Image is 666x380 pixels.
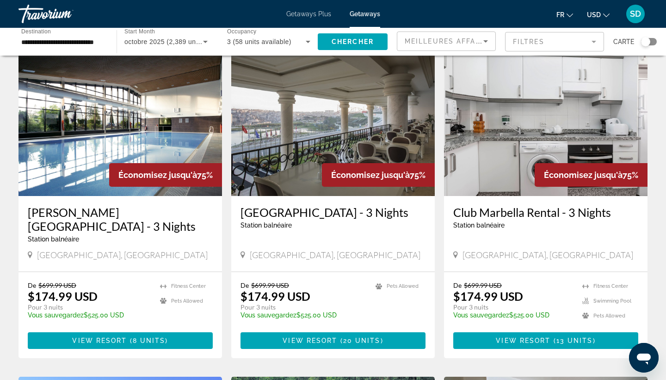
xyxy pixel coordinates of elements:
span: Carte [613,35,634,48]
a: Getaways Plus [286,10,331,18]
span: $699.99 USD [464,281,502,289]
span: Pets Allowed [387,283,419,289]
img: RU76O01X.jpg [231,48,435,196]
span: ( ) [127,337,168,344]
span: De [453,281,462,289]
span: [GEOGRAPHIC_DATA], [GEOGRAPHIC_DATA] [37,250,208,260]
span: View Resort [72,337,127,344]
a: Travorium [18,2,111,26]
p: $174.99 USD [28,289,98,303]
span: Station balnéaire [453,222,505,229]
div: 75% [535,163,647,187]
span: Économisez jusqu'à [544,170,623,180]
img: 0324O01X.jpg [18,48,222,196]
p: Pour 3 nuits [453,303,573,311]
span: 8 units [133,337,166,344]
span: Swimming Pool [593,298,631,304]
span: ( ) [550,337,595,344]
span: 13 units [556,337,593,344]
a: Club Marbella Rental - 3 Nights [453,205,638,219]
button: Change language [556,8,573,21]
span: De [28,281,36,289]
span: Économisez jusqu'à [331,170,410,180]
p: $174.99 USD [240,289,310,303]
span: Station balnéaire [28,235,79,243]
span: Vous sauvegardez [453,311,509,319]
a: [PERSON_NAME][GEOGRAPHIC_DATA] - 3 Nights [28,205,213,233]
span: Pets Allowed [593,313,625,319]
p: Pour 3 nuits [240,303,366,311]
img: 2404I01X.jpg [444,48,647,196]
span: 20 units [343,337,381,344]
button: View Resort(20 units) [240,332,425,349]
span: 3 (58 units available) [227,38,291,45]
span: Chercher [332,38,374,45]
span: Fitness Center [593,283,628,289]
button: View Resort(13 units) [453,332,638,349]
p: $525.00 USD [240,311,366,319]
a: [GEOGRAPHIC_DATA] - 3 Nights [240,205,425,219]
div: 75% [109,163,222,187]
span: Start Month [124,29,155,35]
span: USD [587,11,601,19]
p: Pour 3 nuits [28,303,151,311]
div: 75% [322,163,435,187]
button: User Menu [623,4,647,24]
p: $525.00 USD [28,311,151,319]
button: View Resort(8 units) [28,332,213,349]
span: SD [630,9,641,19]
span: View Resort [283,337,337,344]
span: Vous sauvegardez [240,311,296,319]
span: Économisez jusqu'à [118,170,197,180]
p: $174.99 USD [453,289,523,303]
span: ( ) [337,337,383,344]
span: Occupancy [227,29,256,35]
mat-select: Sort by [405,36,488,47]
a: Getaways [350,10,380,18]
span: De [240,281,249,289]
span: Vous sauvegardez [28,311,84,319]
span: fr [556,11,564,19]
span: Pets Allowed [171,298,203,304]
span: Station balnéaire [240,222,292,229]
span: [GEOGRAPHIC_DATA], [GEOGRAPHIC_DATA] [462,250,633,260]
iframe: Bouton de lancement de la fenêtre de messagerie [629,343,659,373]
span: [GEOGRAPHIC_DATA], [GEOGRAPHIC_DATA] [250,250,420,260]
span: View Resort [496,337,550,344]
span: Destination [21,28,51,34]
span: Fitness Center [171,283,206,289]
button: Chercher [318,33,388,50]
span: $699.99 USD [251,281,289,289]
button: Change currency [587,8,610,21]
button: Filter [505,32,604,52]
span: $699.99 USD [38,281,76,289]
p: $525.00 USD [453,311,573,319]
span: Meilleures affaires [405,38,493,45]
span: octobre 2025 (2,389 units available) [124,38,234,45]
